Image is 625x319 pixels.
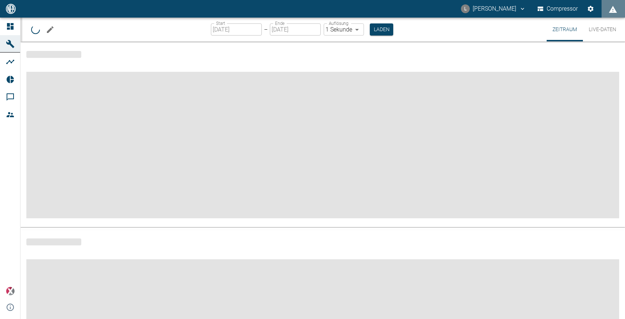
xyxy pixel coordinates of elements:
[583,18,622,41] button: Live-Daten
[216,20,225,26] label: Start
[547,18,583,41] button: Zeitraum
[329,20,349,26] label: Auflösung
[43,22,57,37] button: Machine bearbeiten
[584,2,597,15] button: Einstellungen
[370,23,393,36] button: Laden
[264,25,268,34] p: –
[275,20,284,26] label: Ende
[461,4,470,13] div: L
[211,23,262,36] input: DD.MM.YYYY
[324,23,364,36] div: 1 Sekunde
[460,2,527,15] button: luca.corigliano@neuman-esser.com
[6,287,15,296] img: Xplore Logo
[270,23,321,36] input: DD.MM.YYYY
[5,4,16,14] img: logo
[536,2,580,15] button: Compressor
